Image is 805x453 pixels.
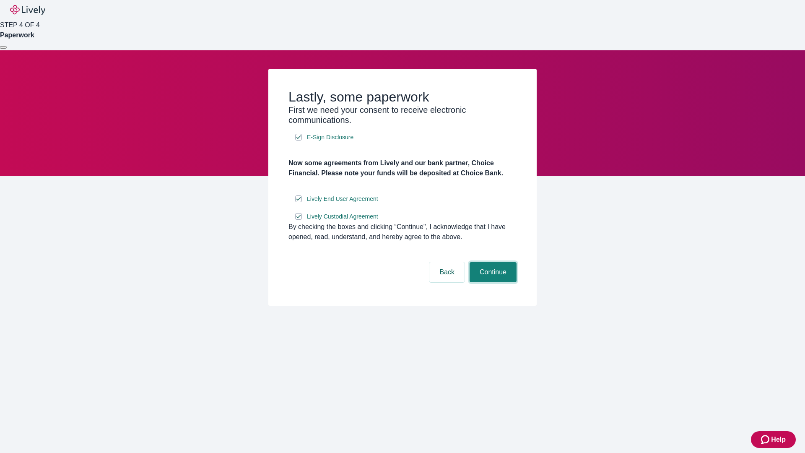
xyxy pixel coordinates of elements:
h2: Lastly, some paperwork [288,89,517,105]
div: By checking the boxes and clicking “Continue", I acknowledge that I have opened, read, understand... [288,222,517,242]
img: Lively [10,5,45,15]
button: Back [429,262,465,282]
button: Zendesk support iconHelp [751,431,796,448]
button: Continue [470,262,517,282]
span: E-Sign Disclosure [307,133,353,142]
a: e-sign disclosure document [305,211,380,222]
span: Lively Custodial Agreement [307,212,378,221]
a: e-sign disclosure document [305,194,380,204]
svg: Zendesk support icon [761,435,771,445]
span: Lively End User Agreement [307,195,378,203]
a: e-sign disclosure document [305,132,355,143]
h4: Now some agreements from Lively and our bank partner, Choice Financial. Please note your funds wi... [288,158,517,178]
span: Help [771,435,786,445]
h3: First we need your consent to receive electronic communications. [288,105,517,125]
